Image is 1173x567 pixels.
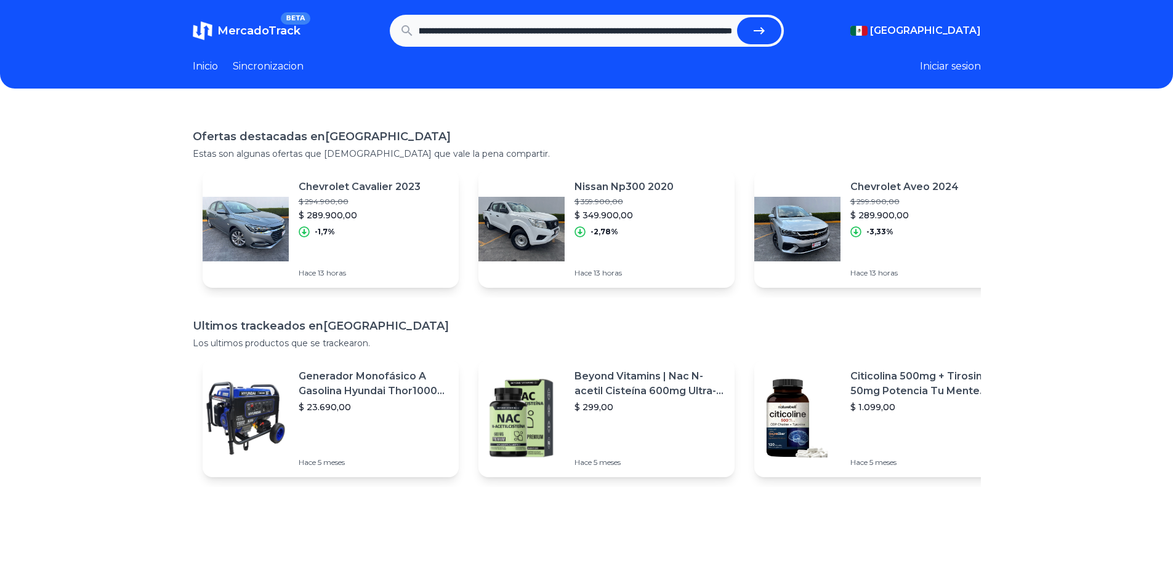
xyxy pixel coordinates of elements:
p: Chevrolet Aveo 2024 [850,180,959,194]
p: Chevrolet Cavalier 2023 [299,180,421,194]
button: Iniciar sesion [920,59,981,74]
button: [GEOGRAPHIC_DATA] [850,23,981,38]
a: Featured imageChevrolet Aveo 2024$ 299.900,00$ 289.900,00-3,33%Hace 13 horas [754,170,1010,288]
a: Featured imageBeyond Vitamins | Nac N-acetil Cisteína 600mg Ultra-premium Con Inulina De Agave (p... [478,359,735,477]
a: Featured imageNissan Np300 2020$ 359.900,00$ 349.900,00-2,78%Hace 13 horas [478,170,735,288]
p: Hace 13 horas [574,268,674,278]
p: $ 349.900,00 [574,209,674,221]
p: $ 299,00 [574,401,725,413]
a: MercadoTrackBETA [193,21,300,41]
p: Citicolina 500mg + Tirosina 50mg Potencia Tu Mente (120caps) Sabor Sin Sabor [850,369,1001,398]
p: Los ultimos productos que se trackearon. [193,337,981,349]
p: Hace 5 meses [850,458,1001,467]
p: $ 299.900,00 [850,197,959,207]
a: Featured imageGenerador Monofásico A Gasolina Hyundai Thor10000 P 11.5 Kw$ 23.690,00Hace 5 meses [203,359,459,477]
p: Estas son algunas ofertas que [DEMOGRAPHIC_DATA] que vale la pena compartir. [193,148,981,160]
img: Featured image [203,186,289,272]
span: BETA [281,12,310,25]
a: Featured imageCiticolina 500mg + Tirosina 50mg Potencia Tu Mente (120caps) Sabor Sin Sabor$ 1.099... [754,359,1010,477]
img: Mexico [850,26,868,36]
p: $ 294.900,00 [299,197,421,207]
p: Hace 13 horas [850,268,959,278]
p: -2,78% [591,227,618,237]
a: Inicio [193,59,218,74]
p: Beyond Vitamins | Nac N-acetil Cisteína 600mg Ultra-premium Con Inulina De Agave (prebiótico Natu... [574,369,725,398]
p: Hace 5 meses [299,458,449,467]
p: -3,33% [866,227,893,237]
p: $ 23.690,00 [299,401,449,413]
img: Featured image [478,186,565,272]
img: Featured image [754,375,840,461]
a: Sincronizacion [233,59,304,74]
h1: Ofertas destacadas en [GEOGRAPHIC_DATA] [193,128,981,145]
h1: Ultimos trackeados en [GEOGRAPHIC_DATA] [193,317,981,335]
p: Hace 5 meses [574,458,725,467]
p: Hace 13 horas [299,268,421,278]
p: Generador Monofásico A Gasolina Hyundai Thor10000 P 11.5 Kw [299,369,449,398]
a: Featured imageChevrolet Cavalier 2023$ 294.900,00$ 289.900,00-1,7%Hace 13 horas [203,170,459,288]
img: MercadoTrack [193,21,212,41]
p: Nissan Np300 2020 [574,180,674,194]
p: -1,7% [315,227,335,237]
p: $ 289.900,00 [299,209,421,221]
span: [GEOGRAPHIC_DATA] [870,23,981,38]
p: $ 1.099,00 [850,401,1001,413]
p: $ 359.900,00 [574,197,674,207]
span: MercadoTrack [217,24,300,38]
img: Featured image [754,186,840,272]
img: Featured image [478,375,565,461]
p: $ 289.900,00 [850,209,959,221]
img: Featured image [203,375,289,461]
